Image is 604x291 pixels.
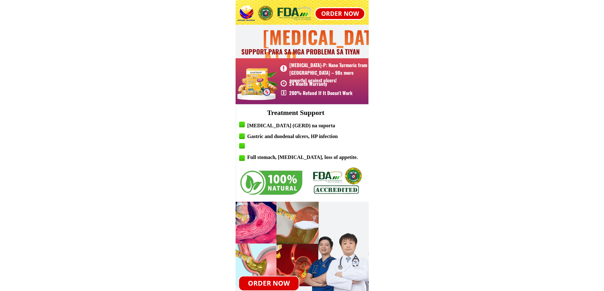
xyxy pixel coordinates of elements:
[315,8,364,19] p: ORDER NOW
[289,89,368,97] h1: 200% Refund If It Doesn't Work
[247,153,364,161] div: Full stomach, [MEDICAL_DATA], loss of appetite.
[267,107,385,118] h3: Treatment Support
[289,61,369,84] h1: [MEDICAL_DATA]-P: Nano Turmeric from [GEOGRAPHIC_DATA] – 98x more powerful against ulcers!
[241,47,367,57] h1: SUPPORT PARA SA MGA PROBLEMA SA TIYAN
[247,132,381,141] div: Gastric and duodenal ulcers, HP infection
[247,122,381,130] div: [MEDICAL_DATA] (GERD) na suporta
[263,26,375,70] h3: [MEDICAL_DATA]-P
[239,276,299,290] p: ORDER NOW
[289,80,368,87] h1: 24 Month Warranty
